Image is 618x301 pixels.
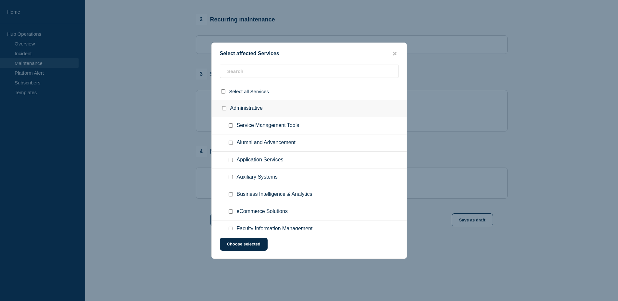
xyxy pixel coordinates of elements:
button: close button [391,51,398,57]
span: Auxiliary Systems [237,174,278,181]
input: Administrative checkbox [222,106,226,110]
div: Administrative [212,100,407,117]
span: Business Intelligence & Analytics [237,191,312,198]
span: Alumni and Advancement [237,140,296,146]
input: Alumni and Advancement checkbox [229,141,233,145]
input: Business Intelligence & Analytics checkbox [229,192,233,196]
input: Service Management Tools checkbox [229,123,233,128]
button: Choose selected [220,238,268,251]
input: Application Services checkbox [229,158,233,162]
span: Service Management Tools [237,122,299,129]
span: eCommerce Solutions [237,208,288,215]
input: select all checkbox [221,89,225,94]
input: Auxiliary Systems checkbox [229,175,233,179]
span: Application Services [237,157,284,163]
span: Faculty Information Management [237,226,313,232]
input: Search [220,65,398,78]
input: eCommerce Solutions checkbox [229,209,233,214]
div: Select affected Services [212,51,407,57]
input: Faculty Information Management checkbox [229,227,233,231]
span: Select all Services [229,89,269,94]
